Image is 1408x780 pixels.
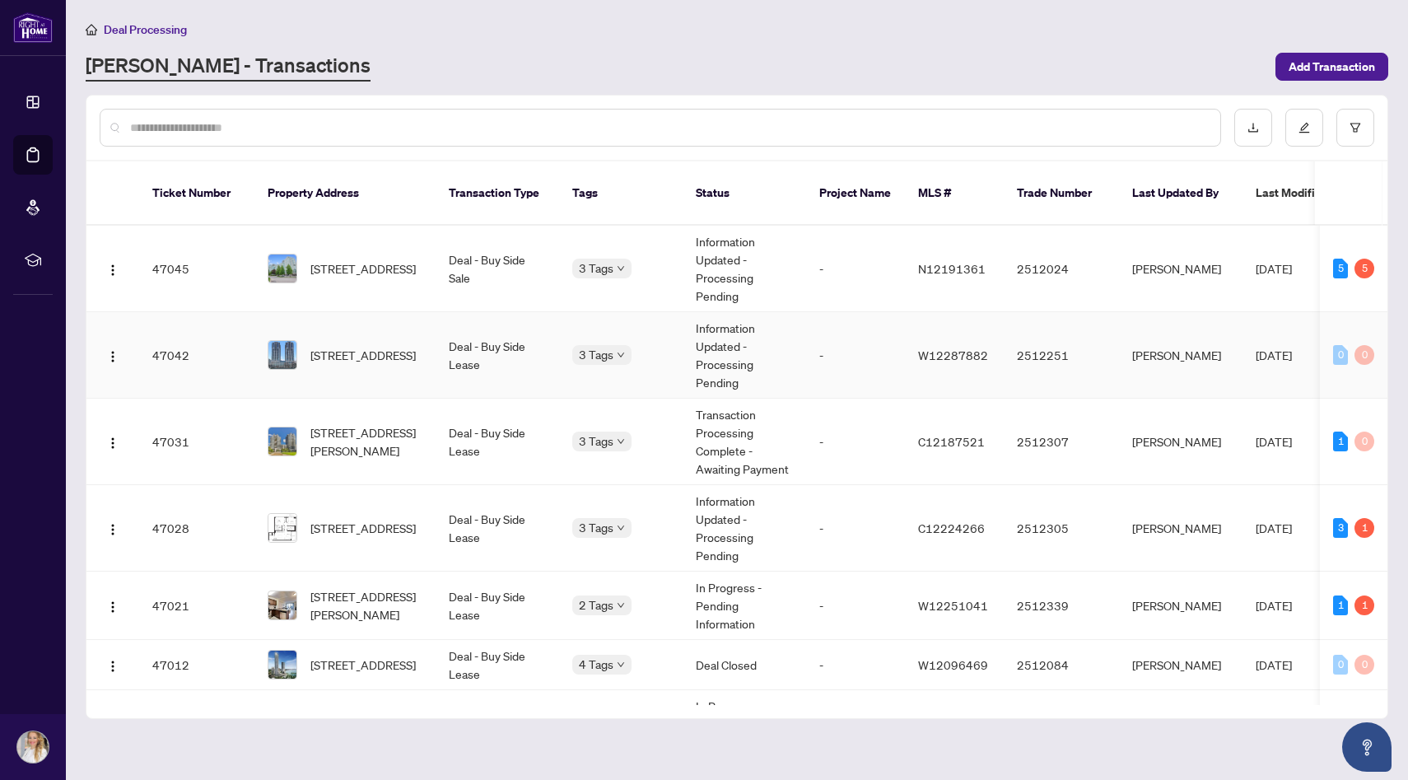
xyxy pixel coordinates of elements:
[806,572,905,640] td: -
[683,312,806,399] td: Information Updated - Processing Pending
[106,264,119,277] img: Logo
[1004,312,1119,399] td: 2512251
[310,656,416,674] span: [STREET_ADDRESS]
[1004,161,1119,226] th: Trade Number
[1354,432,1374,451] div: 0
[436,399,559,485] td: Deal - Buy Side Lease
[106,523,119,536] img: Logo
[1333,432,1348,451] div: 1
[918,598,988,613] span: W12251041
[1119,399,1242,485] td: [PERSON_NAME]
[683,226,806,312] td: Information Updated - Processing Pending
[106,350,119,363] img: Logo
[683,399,806,485] td: Transaction Processing Complete - Awaiting Payment
[1004,690,1119,759] td: 2512348
[1275,53,1388,81] button: Add Transaction
[139,312,254,399] td: 47042
[617,601,625,610] span: down
[268,591,296,619] img: thumbnail-img
[806,690,905,759] td: -
[1333,655,1348,675] div: 0
[1004,640,1119,690] td: 2512084
[683,572,806,640] td: In Progress - Pending Information
[1256,598,1292,613] span: [DATE]
[617,437,625,446] span: down
[1289,54,1375,80] span: Add Transaction
[579,432,613,451] span: 3 Tags
[1354,596,1374,615] div: 1
[100,255,126,282] button: Logo
[1333,596,1348,615] div: 1
[436,161,559,226] th: Transaction Type
[1234,109,1272,147] button: download
[100,515,126,541] button: Logo
[1256,521,1292,535] span: [DATE]
[683,485,806,572] td: Information Updated - Processing Pending
[1354,518,1374,538] div: 1
[139,572,254,640] td: 47021
[86,52,371,82] a: [PERSON_NAME] - Transactions
[100,342,126,368] button: Logo
[1336,109,1374,147] button: filter
[617,524,625,532] span: down
[1004,226,1119,312] td: 2512024
[254,161,436,226] th: Property Address
[100,428,126,455] button: Logo
[139,226,254,312] td: 47045
[559,161,683,226] th: Tags
[1333,518,1348,538] div: 3
[139,399,254,485] td: 47031
[1354,259,1374,278] div: 5
[106,600,119,614] img: Logo
[139,161,254,226] th: Ticket Number
[436,572,559,640] td: Deal - Buy Side Lease
[806,226,905,312] td: -
[579,518,613,537] span: 3 Tags
[1256,657,1292,672] span: [DATE]
[1333,259,1348,278] div: 5
[1119,572,1242,640] td: [PERSON_NAME]
[1285,109,1323,147] button: edit
[1004,485,1119,572] td: 2512305
[1354,345,1374,365] div: 0
[1119,640,1242,690] td: [PERSON_NAME]
[139,690,254,759] td: 47007
[683,640,806,690] td: Deal Closed
[139,485,254,572] td: 47028
[806,399,905,485] td: -
[436,640,559,690] td: Deal - Buy Side Lease
[918,434,985,449] span: C12187521
[1256,434,1292,449] span: [DATE]
[806,640,905,690] td: -
[268,651,296,679] img: thumbnail-img
[683,690,806,759] td: In Progress - Pending Information
[436,312,559,399] td: Deal - Buy Side Lease
[436,690,559,759] td: Deal - Buy Side Lease
[268,341,296,369] img: thumbnail-img
[617,264,625,273] span: down
[806,312,905,399] td: -
[268,427,296,455] img: thumbnail-img
[310,423,422,460] span: [STREET_ADDRESS][PERSON_NAME]
[1242,161,1391,226] th: Last Modified Date
[436,226,559,312] td: Deal - Buy Side Sale
[579,655,613,674] span: 4 Tags
[1350,122,1361,133] span: filter
[139,640,254,690] td: 47012
[268,514,296,542] img: thumbnail-img
[1256,261,1292,276] span: [DATE]
[106,437,119,450] img: Logo
[1342,722,1392,772] button: Open asap
[1119,690,1242,759] td: [PERSON_NAME]
[310,587,422,624] span: [STREET_ADDRESS][PERSON_NAME]
[918,521,985,535] span: C12224266
[1256,348,1292,362] span: [DATE]
[579,596,613,614] span: 2 Tags
[579,345,613,364] span: 3 Tags
[1256,184,1356,202] span: Last Modified Date
[86,24,97,35] span: home
[918,261,986,276] span: N12191361
[13,12,53,43] img: logo
[106,660,119,673] img: Logo
[1333,345,1348,365] div: 0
